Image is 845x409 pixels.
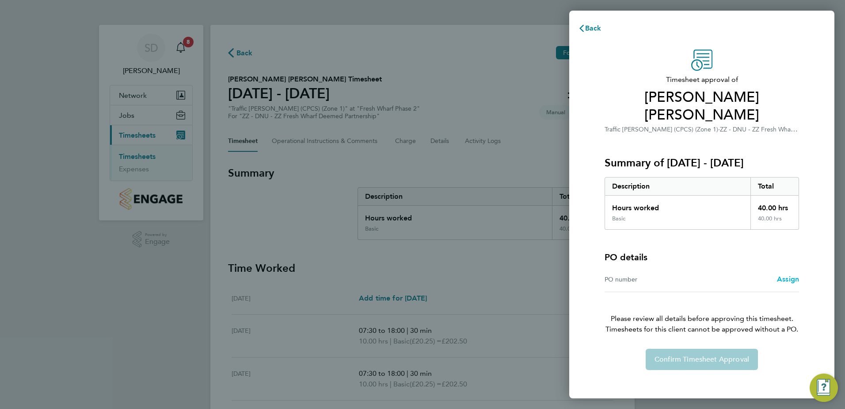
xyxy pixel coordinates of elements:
[750,215,799,229] div: 40.00 hrs
[777,274,799,285] a: Assign
[605,251,647,263] h4: PO details
[718,126,720,133] span: ·
[605,177,799,230] div: Summary of 25 - 31 Aug 2025
[810,374,838,402] button: Engage Resource Center
[594,292,810,335] p: Please review all details before approving this timesheet.
[605,196,750,215] div: Hours worked
[612,215,625,222] div: Basic
[777,275,799,283] span: Assign
[605,274,702,285] div: PO number
[605,126,718,133] span: Traffic [PERSON_NAME] (CPCS) (Zone 1)
[594,324,810,335] span: Timesheets for this client cannot be approved without a PO.
[750,177,799,195] div: Total
[605,74,799,85] span: Timesheet approval of
[585,24,601,32] span: Back
[605,156,799,170] h3: Summary of [DATE] - [DATE]
[605,177,750,195] div: Description
[750,196,799,215] div: 40.00 hrs
[605,89,799,124] span: [PERSON_NAME] [PERSON_NAME]
[569,19,610,37] button: Back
